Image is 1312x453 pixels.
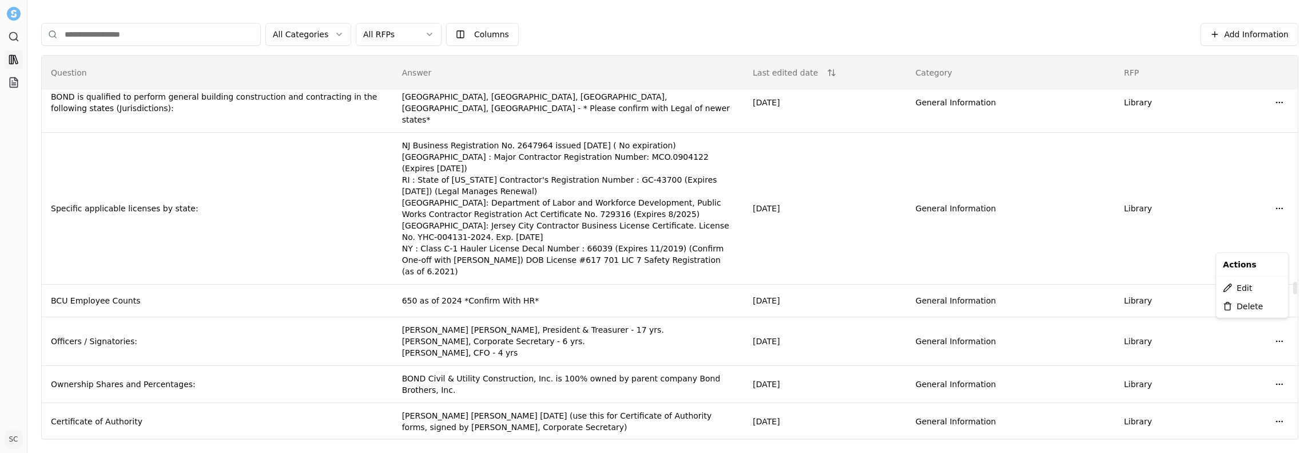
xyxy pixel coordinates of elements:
[744,317,906,366] td: [DATE]
[1218,255,1286,274] div: Actions
[1115,56,1261,90] th: RFP
[744,285,906,317] td: [DATE]
[402,141,729,276] span: NJ Business Registration No. 2647964 issued [DATE] ( No expiration) [GEOGRAPHIC_DATA] : Major Con...
[5,430,23,448] button: SC
[5,27,23,46] a: Search
[1115,403,1261,440] td: Library
[402,411,712,432] span: [PERSON_NAME] [PERSON_NAME] [DATE] (use this for Certificate of Authority forms, signed by [PERSO...
[744,366,906,403] td: [DATE]
[744,133,906,285] td: [DATE]
[1115,73,1261,133] td: Library
[42,317,393,366] td: Officers / Signatories:
[753,62,836,83] button: Last edited date
[42,73,393,133] td: BOND is qualified to perform general building construction and contracting in the following state...
[907,73,1115,133] td: General Information
[907,366,1115,403] td: General Information
[907,403,1115,440] td: General Information
[1115,366,1261,403] td: Library
[1224,29,1289,40] span: Add Information
[42,403,393,440] td: Certificate of Authority
[1218,279,1286,297] div: Edit
[1115,317,1261,366] td: Library
[474,29,509,40] span: Columns
[446,23,519,46] button: Columns
[907,285,1115,317] td: General Information
[42,285,393,317] td: BCU Employee Counts
[7,7,21,21] img: Settle
[402,296,539,305] span: 650 as of 2024 *Confirm With HR*
[402,374,721,395] span: BOND Civil & Utility Construction, Inc. is 100% owned by parent company Bond Brothers, Inc.
[1115,133,1261,285] td: Library
[402,325,664,357] span: [PERSON_NAME] [PERSON_NAME], President & Treasurer - 17 yrs. [PERSON_NAME], Corporate Secretary -...
[1200,23,1298,46] button: Add Information
[907,133,1115,285] td: General Information
[42,56,393,90] th: Question
[907,56,1115,90] th: Category
[744,73,906,133] td: [DATE]
[1115,285,1261,317] td: Library
[393,56,744,90] th: Answer
[5,50,23,69] a: Library
[42,366,393,403] td: Ownership Shares and Percentages:
[1218,297,1286,316] div: Delete
[907,317,1115,366] td: General Information
[744,403,906,440] td: [DATE]
[5,73,23,92] a: Projects
[42,133,393,285] td: Specific applicable licenses by state:
[5,5,23,23] button: Settle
